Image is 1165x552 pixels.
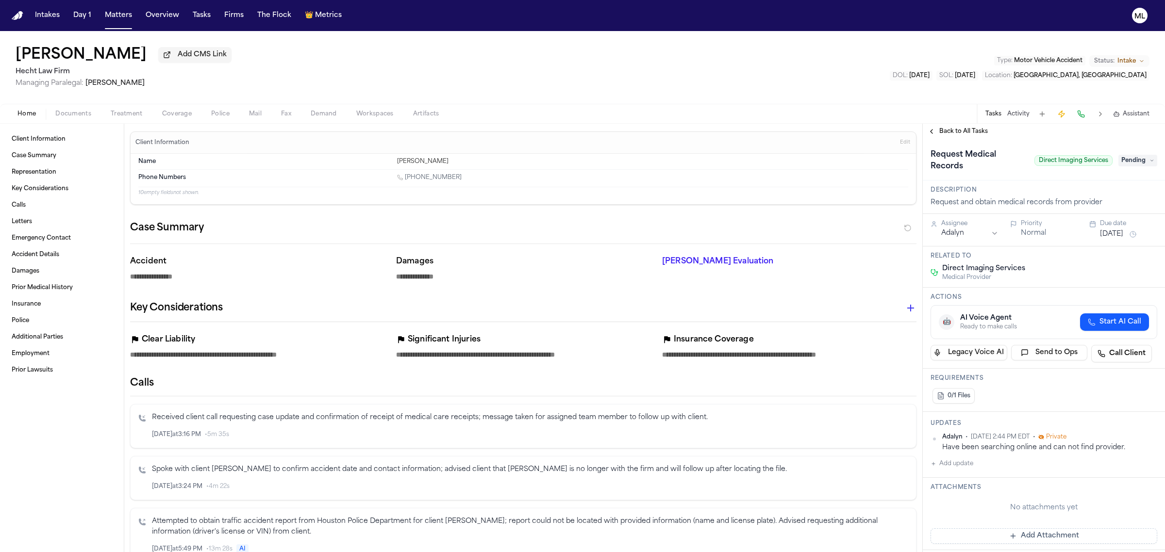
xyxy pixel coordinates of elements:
[281,110,291,118] span: Fax
[1100,220,1157,227] div: Due date
[909,73,930,79] span: [DATE]
[965,433,968,441] span: •
[130,376,916,390] h2: Calls
[1123,110,1149,118] span: Assistant
[130,220,204,236] h2: Case Summary
[931,503,1157,513] div: No attachments yet
[931,374,1157,382] h3: Requirements
[8,230,116,246] a: Emergency Contact
[900,139,910,146] span: Edit
[971,433,1030,441] span: [DATE] 2:44 PM EDT
[1113,110,1149,118] button: Assistant
[1094,57,1115,65] span: Status:
[1007,110,1030,118] button: Activity
[942,443,1157,452] div: Have been searching online and can not find provider.
[1014,58,1082,64] span: Motor Vehicle Accident
[1011,345,1088,360] button: Send to Ops
[1055,107,1068,121] button: Create Immediate Task
[939,128,988,135] span: Back to All Tasks
[397,158,908,165] div: [PERSON_NAME]
[85,80,145,87] span: [PERSON_NAME]
[178,50,227,60] span: Add CMS Link
[130,256,384,267] p: Accident
[1034,155,1113,166] span: Direct Imaging Services
[1127,228,1139,240] button: Snooze task
[982,71,1149,81] button: Edit Location: El Paso, TX
[943,317,951,327] span: 🤖
[8,263,116,279] a: Damages
[1033,433,1035,441] span: •
[158,47,232,63] button: Add CMS Link
[16,47,147,64] button: Edit matter name
[931,252,1157,260] h3: Related to
[936,71,978,81] button: Edit SOL: 2027-10-06
[16,80,83,87] span: Managing Paralegal:
[189,7,215,24] button: Tasks
[8,148,116,163] a: Case Summary
[138,189,908,196] p: 10 empty fields not shown.
[931,198,1157,208] div: Request and obtain medical records from provider
[931,186,1157,194] h3: Description
[927,147,1031,174] h1: Request Medical Records
[397,174,462,181] a: Call 1 (915) 228-1060
[17,110,36,118] span: Home
[152,412,908,423] p: Received client call requesting case update and confirmation of receipt of medical care receipts;...
[152,464,908,475] p: Spoke with client [PERSON_NAME] to confirm accident date and contact information; advised client ...
[942,433,963,441] span: Adalyn
[941,220,999,227] div: Assignee
[205,431,229,438] span: • 5m 35s
[674,334,754,345] p: Insurance Coverage
[8,296,116,312] a: Insurance
[8,214,116,229] a: Letters
[1014,73,1147,79] span: [GEOGRAPHIC_DATA], [GEOGRAPHIC_DATA]
[923,128,993,135] button: Back to All Tasks
[142,7,183,24] button: Overview
[249,110,262,118] span: Mail
[162,110,192,118] span: Coverage
[220,7,248,24] button: Firms
[985,73,1012,79] span: Location :
[138,174,186,181] span: Phone Numbers
[152,431,201,438] span: [DATE] at 3:16 PM
[142,334,195,345] p: Clear Liability
[8,280,116,295] a: Prior Medical History
[8,346,116,361] a: Employment
[16,66,232,78] h2: Hecht Law Firm
[1099,317,1141,327] span: Start AI Call
[301,7,346,24] button: crownMetrics
[356,110,394,118] span: Workspaces
[897,135,913,150] button: Edit
[890,71,932,81] button: Edit DOL: 2024-10-06
[8,313,116,328] a: Police
[1118,155,1157,166] span: Pending
[253,7,295,24] a: The Flock
[152,516,908,538] p: Attempted to obtain traffic accident report from Houston Police Department for client [PERSON_NAM...
[662,256,916,267] p: [PERSON_NAME] Evaluation
[101,7,136,24] a: Matters
[1035,107,1049,121] button: Add Task
[111,110,143,118] span: Treatment
[931,420,1157,427] h3: Updates
[960,313,1017,323] div: AI Voice Agent
[138,158,391,165] dt: Name
[939,73,953,79] span: SOL :
[211,110,230,118] span: Police
[1117,57,1136,65] span: Intake
[948,392,970,400] span: 0/1 Files
[985,110,1001,118] button: Tasks
[1091,345,1152,362] a: Call Client
[931,293,1157,301] h3: Actions
[942,264,1025,274] span: Direct Imaging Services
[1089,55,1149,67] button: Change status from Intake
[8,247,116,262] a: Accident Details
[311,110,337,118] span: Demand
[1021,228,1046,238] button: Normal
[12,11,23,20] img: Finch Logo
[931,345,1007,360] button: Legacy Voice AI
[1021,220,1078,227] div: Priority
[1100,229,1123,239] button: [DATE]
[8,362,116,378] a: Prior Lawsuits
